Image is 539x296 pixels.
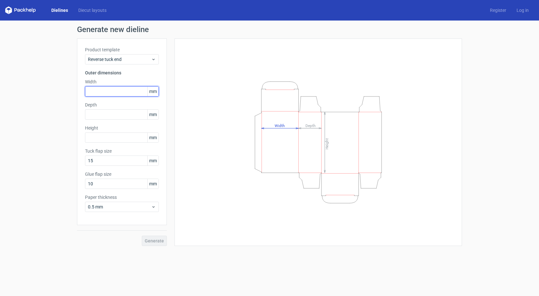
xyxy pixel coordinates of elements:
[46,7,73,13] a: Dielines
[73,7,112,13] a: Diecut layouts
[147,133,158,142] span: mm
[85,47,159,53] label: Product template
[147,179,158,189] span: mm
[85,125,159,131] label: Height
[147,87,158,96] span: mm
[147,156,158,165] span: mm
[485,7,511,13] a: Register
[85,148,159,154] label: Tuck flap size
[85,194,159,200] label: Paper thickness
[77,26,462,33] h1: Generate new dieline
[85,70,159,76] h3: Outer dimensions
[325,138,329,149] tspan: Height
[85,171,159,177] label: Glue flap size
[147,110,158,119] span: mm
[88,204,151,210] span: 0.5 mm
[88,56,151,63] span: Reverse tuck end
[511,7,534,13] a: Log in
[305,123,316,128] tspan: Depth
[85,79,159,85] label: Width
[275,123,285,128] tspan: Width
[85,102,159,108] label: Depth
